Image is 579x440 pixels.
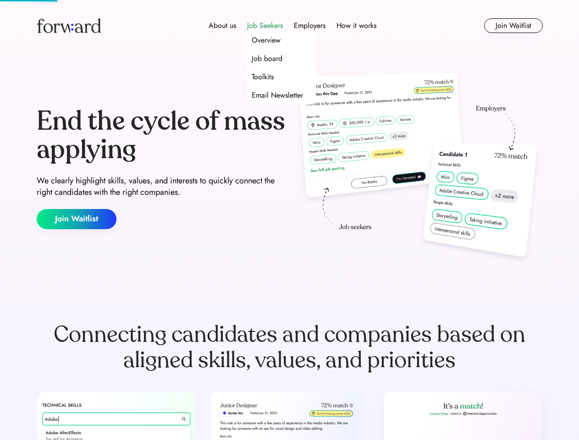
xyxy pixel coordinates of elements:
[294,20,325,31] div: Employers
[252,90,303,101] div: Email Newsletter
[336,20,376,31] div: How it works
[252,53,282,64] div: Job board
[247,20,283,31] div: Job Seekers
[293,70,543,267] img: hero-image.png
[37,175,286,198] div: We clearly highlight skills, values, and interests to quickly connect the right candidates with t...
[37,209,116,229] button: Join Waitlist
[252,35,281,46] div: Overview
[209,20,236,31] div: About us
[37,18,101,33] img: Forward logo
[484,18,543,33] button: Join Waitlist
[37,107,286,164] div: End the cycle of mass applying
[252,71,274,82] div: Toolkits
[37,322,543,373] div: Connecting candidates and companies based on aligned skills, values, and priorities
